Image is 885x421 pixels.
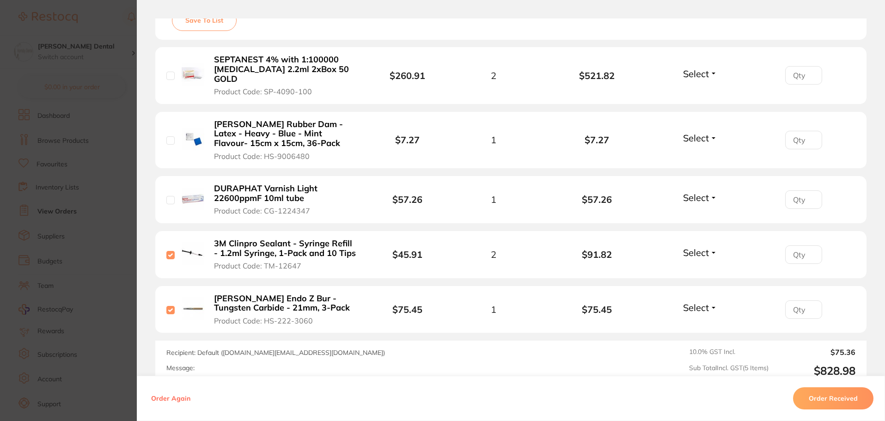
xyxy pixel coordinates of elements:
b: $260.91 [390,70,425,81]
button: [PERSON_NAME] Rubber Dam - Latex - Heavy - Blue - Mint Flavour- 15cm x 15cm, 36-Pack Product Code... [211,119,360,161]
input: Qty [785,66,822,85]
span: Product Code: SP-4090-100 [214,87,312,96]
div: Message content [40,20,164,159]
span: Product Code: TM-12647 [214,262,301,270]
button: Select [680,302,720,313]
button: Select [680,68,720,79]
span: 1 [491,194,496,205]
b: [PERSON_NAME] Rubber Dam - Latex - Heavy - Blue - Mint Flavour- 15cm x 15cm, 36-Pack [214,120,357,148]
span: Sub Total Incl. GST ( 5 Items) [689,364,769,378]
label: Message: [166,364,195,372]
b: $75.45 [545,304,649,315]
span: 1 [491,304,496,315]
span: Product Code: HS-9006480 [214,152,310,160]
span: Recipient: Default ( [DOMAIN_NAME][EMAIL_ADDRESS][DOMAIN_NAME] ) [166,348,385,357]
b: 3M Clinpro Sealant - Syringe Refill - 1.2ml Syringe, 1-Pack and 10 Tips [214,239,357,258]
button: DURAPHAT Varnish Light 22600ppmF 10ml tube Product Code: CG-1224347 [211,183,360,216]
output: $828.98 [776,364,855,378]
button: 3M Clinpro Sealant - Syringe Refill - 1.2ml Syringe, 1-Pack and 10 Tips Product Code: TM-12647 [211,238,360,271]
b: [PERSON_NAME] Endo Z Bur - Tungsten Carbide - 21mm, 3-Pack [214,294,357,313]
span: 2 [491,249,496,260]
b: $57.26 [545,194,649,205]
b: $91.82 [545,249,649,260]
b: $75.45 [392,304,422,315]
button: Select [680,132,720,144]
img: Henry Schein Rubber Dam - Latex - Heavy - Blue - Mint Flavour- 15cm x 15cm, 36-Pack [182,128,204,151]
span: Select [683,247,709,258]
div: Hi [PERSON_NAME], ​ Starting [DATE], we’re making some updates to our product offerings on the Re... [40,20,164,237]
button: Order Received [793,387,873,409]
button: Save To List [172,10,237,31]
b: $57.26 [392,194,422,205]
input: Qty [785,245,822,264]
button: Select [680,192,720,203]
span: 2 [491,70,496,81]
img: Henry Schein Endo Z Bur - Tungsten Carbide - 21mm, 3-Pack [182,297,204,320]
span: Product Code: HS-222-3060 [214,317,313,325]
input: Qty [785,131,822,149]
b: $7.27 [395,134,420,146]
span: 1 [491,134,496,145]
div: message notification from Restocq, 2d ago. Hi Hornsby, ​ Starting 11 August, we’re making some up... [14,14,171,177]
b: $7.27 [545,134,649,145]
span: Select [683,132,709,144]
span: Select [683,192,709,203]
p: Message from Restocq, sent 2d ago [40,162,164,171]
output: $75.36 [776,348,855,356]
img: SEPTANEST 4% with 1:100000 adrenalin 2.2ml 2xBox 50 GOLD [182,63,204,86]
span: Select [683,68,709,79]
b: $45.91 [392,249,422,260]
span: Product Code: CG-1224347 [214,207,310,215]
img: Profile image for Restocq [21,22,36,37]
b: SEPTANEST 4% with 1:100000 [MEDICAL_DATA] 2.2ml 2xBox 50 GOLD [214,55,357,84]
input: Qty [785,190,822,209]
img: DURAPHAT Varnish Light 22600ppmF 10ml tube [182,188,204,210]
img: 3M Clinpro Sealant - Syringe Refill - 1.2ml Syringe, 1-Pack and 10 Tips [182,242,204,265]
b: $521.82 [545,70,649,81]
button: [PERSON_NAME] Endo Z Bur - Tungsten Carbide - 21mm, 3-Pack Product Code: HS-222-3060 [211,293,360,326]
span: 10.0 % GST Incl. [689,348,769,356]
input: Qty [785,300,822,319]
b: DURAPHAT Varnish Light 22600ppmF 10ml tube [214,184,357,203]
button: Select [680,247,720,258]
button: SEPTANEST 4% with 1:100000 [MEDICAL_DATA] 2.2ml 2xBox 50 GOLD Product Code: SP-4090-100 [211,55,360,96]
button: Order Again [148,394,193,403]
span: Select [683,302,709,313]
